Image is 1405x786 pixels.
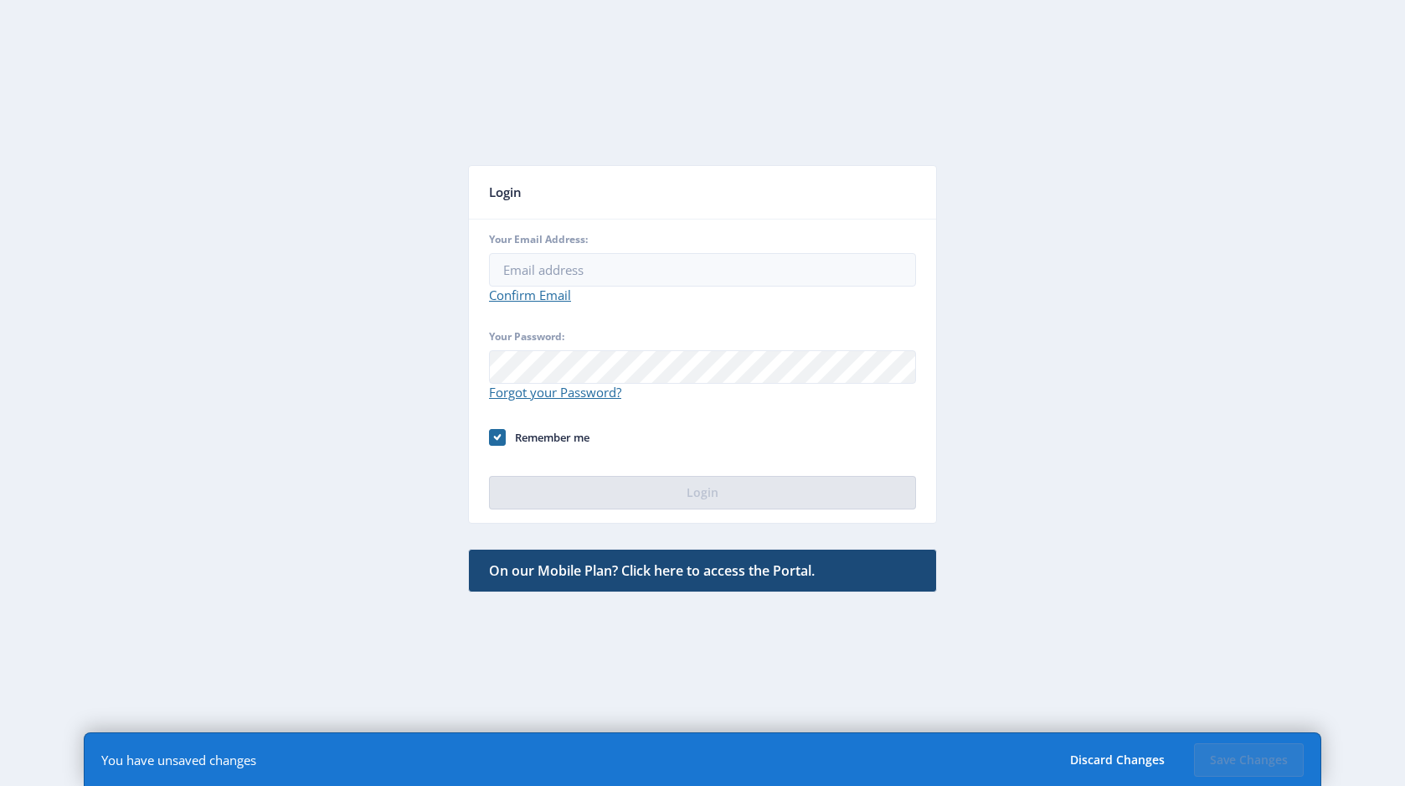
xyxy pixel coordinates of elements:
button: Discard Changes [1054,743,1181,777]
span: Your Password: [489,329,564,344]
div: Login [489,179,916,205]
input: Email address [489,253,916,287]
a: Forgot your Password? [489,384,621,401]
button: Login [489,476,916,509]
button: Save Changes [1194,743,1304,777]
div: You have unsaved changes [101,752,256,768]
span: Your Email Address: [489,232,588,246]
span: Remember me [515,430,589,445]
a: On our Mobile Plan? Click here to access the Portal. [468,549,937,592]
a: Confirm Email [489,287,571,303]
